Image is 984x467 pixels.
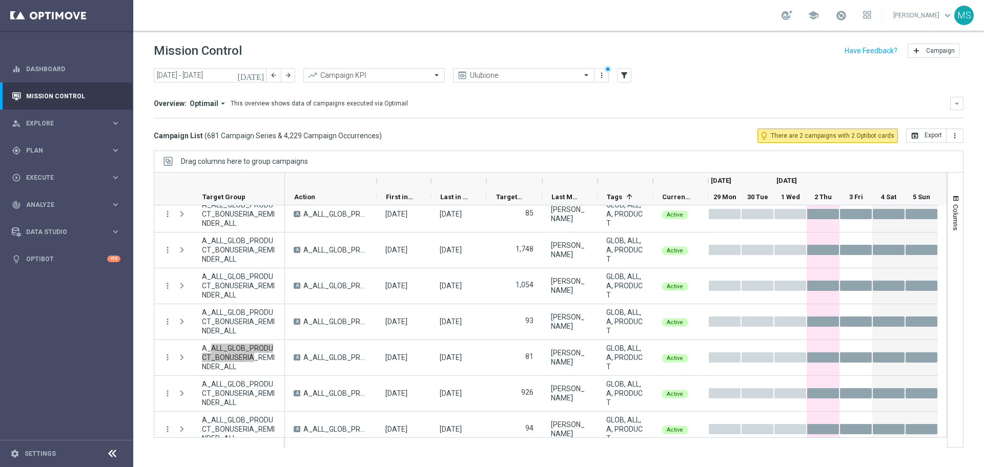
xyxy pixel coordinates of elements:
a: Mission Control [26,82,120,110]
div: 05 Oct 2025, Sunday [440,209,462,219]
span: Optimail [190,99,218,108]
i: play_circle_outline [12,173,21,182]
colored-tag: Active [662,317,688,327]
i: keyboard_arrow_right [111,145,120,155]
span: A_ALL_GLOB_PRODUCT_BONUSERIA_DAILY_19 [303,353,368,362]
span: ( [204,131,207,140]
div: 29 Sep 2025, Monday [385,389,407,398]
a: Settings [25,451,56,457]
span: Active [667,247,683,254]
span: Explore [26,120,111,126]
colored-tag: Active [662,353,688,363]
i: gps_fixed [12,146,21,155]
button: arrow_back [266,68,281,82]
div: 05 Oct 2025, Sunday [440,389,462,398]
div: 05 Oct 2025, Sunday [440,424,462,434]
button: play_circle_outline Execute keyboard_arrow_right [11,174,121,182]
input: Select date range [154,68,266,82]
div: 05 Oct 2025, Sunday [440,317,462,326]
ng-select: Campaign KPI [303,68,445,82]
span: Current Status [662,193,691,201]
button: add Campaign [908,44,959,58]
span: A_ALL_GLOB_PRODUCT_BONUSERIA_REMINDER_ALL [202,200,276,228]
span: Active [667,427,683,433]
div: Piotr Grotkowski [551,312,589,331]
button: Data Studio keyboard_arrow_right [11,228,121,236]
input: Have Feedback? [845,47,897,54]
span: 30 Tue [747,193,768,201]
div: Data Studio [12,227,111,237]
span: Targeted Customers [496,193,525,201]
div: Piotr Grotkowski [551,348,589,367]
div: 29 Sep 2025, Monday [385,209,407,219]
span: 29 Mon [713,193,736,201]
span: A [294,354,300,360]
span: GLOB, ALL, A, PRODUCT [606,415,644,443]
div: 29 Sep 2025, Monday [385,245,407,254]
label: 93 [525,316,534,325]
span: Action [294,193,315,201]
span: GLOB, ALL, A, PRODUCT [606,308,644,335]
colored-tag: Active [662,209,688,219]
span: GLOB, ALL, A, PRODUCT [606,272,644,300]
div: 29 Sep 2025, Monday [385,317,407,326]
span: GLOB, ALL, A, PRODUCT [606,379,644,407]
i: more_vert [598,71,606,79]
div: Piotr Grotkowski [551,277,589,295]
i: lightbulb_outline [760,131,769,140]
multiple-options-button: Export to CSV [906,131,963,139]
div: 05 Oct 2025, Sunday [440,245,462,254]
button: more_vert [947,129,963,143]
button: arrow_forward [281,68,295,82]
span: A_ALL_GLOB_PRODUCT_BONUSERIA_REMINDER_ALL [202,308,276,335]
span: A [294,283,300,289]
i: preview [457,70,467,80]
span: 3 Fri [849,193,863,201]
span: 4 Sat [881,193,896,201]
span: Analyze [26,202,111,208]
div: 05 Oct 2025, Sunday [440,353,462,362]
button: more_vert [163,245,172,254]
label: 926 [521,388,534,397]
span: A_ALL_GLOB_PRODUCT_BONUSERIA_REMINDER_ALL [202,344,276,371]
span: Active [667,283,683,290]
button: Mission Control [11,92,121,100]
colored-tag: Active [662,281,688,291]
label: 1,748 [516,244,534,253]
div: There are unsaved changes [604,66,611,73]
h3: Overview: [154,99,187,108]
div: Piotr Grotkowski [551,205,589,223]
i: [DATE] [237,71,265,80]
span: Columns [952,204,960,230]
button: track_changes Analyze keyboard_arrow_right [11,201,121,209]
i: arrow_back [270,72,277,79]
button: lightbulb_outline There are 2 campaigns with 2 Optibot cards [757,129,898,143]
span: Active [667,391,683,397]
div: 05 Oct 2025, Sunday [440,281,462,290]
i: more_vert [951,132,959,140]
button: more_vert [163,353,172,362]
span: Execute [26,175,111,181]
button: more_vert [163,317,172,326]
span: A_ALL_GLOB_PRODUCT_BONUSERIA_REMINDER_ALL [202,379,276,407]
span: Plan [26,147,111,154]
button: more_vert [163,281,172,290]
span: [DATE] [776,177,797,184]
i: add [912,47,920,55]
div: 29 Sep 2025, Monday [385,281,407,290]
button: Optimail arrow_drop_down [187,99,231,108]
span: GLOB, ALL, A, PRODUCT [606,236,644,264]
i: settings [10,449,19,458]
div: Row Groups [181,157,308,165]
span: A_ALL_GLOB_PRODUCT_BONUSERIA_DAILY_5 [303,245,368,254]
span: A_ALL_GLOB_PRODUCT_BONUSERIA_REMINDER_ALL [202,272,276,300]
span: Active [667,211,683,218]
button: equalizer Dashboard [11,65,121,73]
